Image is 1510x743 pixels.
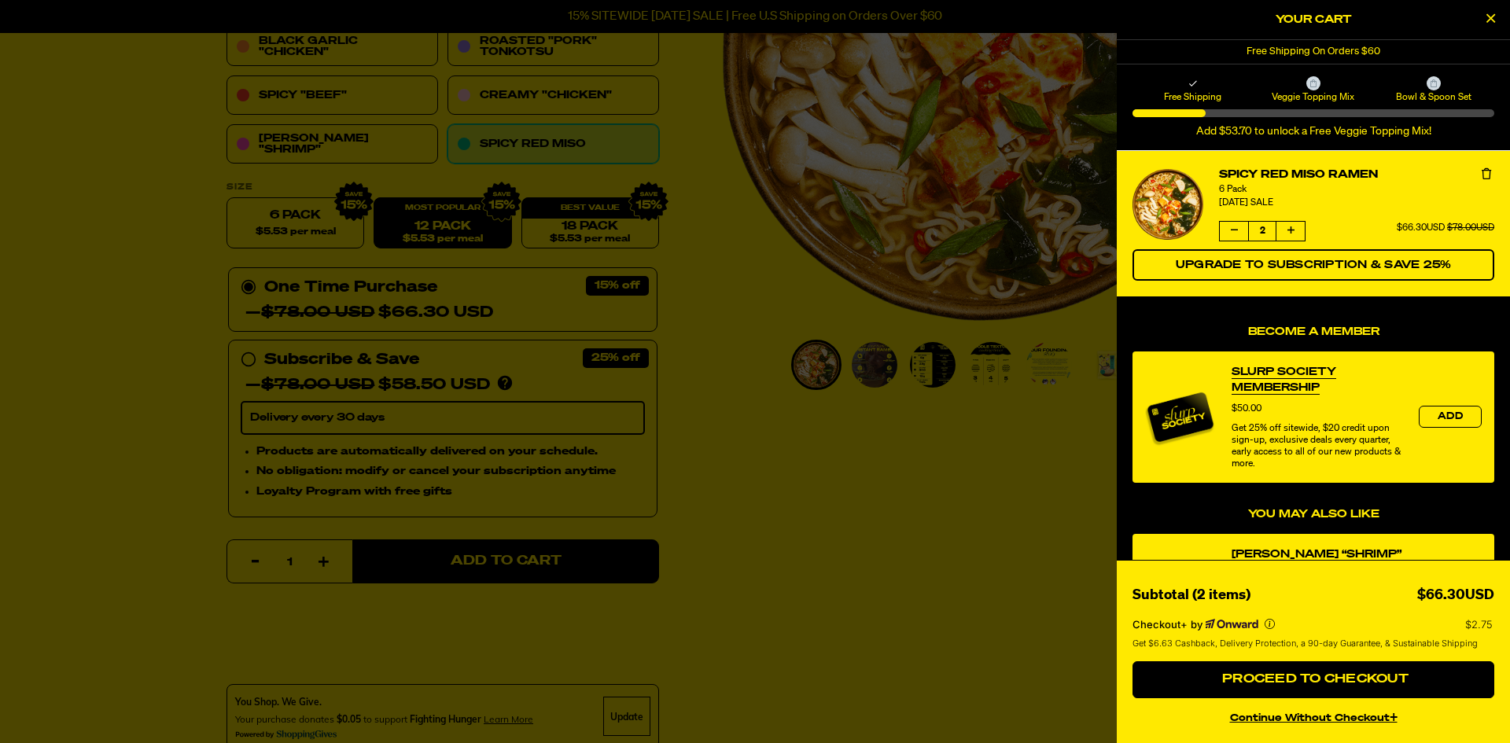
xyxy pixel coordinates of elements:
button: Proceed to Checkout [1132,661,1494,699]
button: Remove Spicy Red Miso Ramen [1479,167,1494,182]
span: Get $6.63 Cashback, Delivery Protection, a 90-day Guarantee, & Sustainable Shipping [1132,637,1478,650]
div: 1 of 1 [1117,40,1510,64]
div: [DATE] SALE [1219,196,1494,211]
button: Add the product, Slurp Society Membership to Cart [1419,406,1482,428]
span: by [1191,618,1202,631]
a: Powered by Onward [1206,619,1258,630]
span: Veggie Topping Mix [1255,90,1371,103]
button: More info [1265,619,1275,629]
button: Decrease quantity of Spicy Red Miso Ramen [1220,222,1248,241]
div: 6 Pack [1219,183,1494,196]
img: Spicy Red Miso Ramen [1132,169,1203,240]
div: Get 25% off sitewide, $20 credit upon sign-up, exclusive deals every quarter, early access to all... [1232,423,1403,470]
li: product [1132,151,1494,296]
span: 2 [1248,222,1276,241]
span: Bowl & Spoon Set [1376,90,1492,103]
h4: Become a Member [1132,326,1494,339]
div: Add $53.70 to unlock a Free Veggie Topping Mix! [1132,125,1494,138]
div: product [1132,534,1494,665]
button: Switch Spicy Red Miso Ramen to a Subscription [1132,249,1494,281]
span: Upgrade to Subscription & Save 25% [1176,259,1452,270]
span: Subtotal (2 items) [1132,588,1250,602]
h2: Your Cart [1132,8,1494,31]
span: Proceed to Checkout [1218,673,1409,686]
span: Free Shipping [1135,90,1250,103]
section: Checkout+ [1132,607,1494,661]
img: Membership image [1145,382,1216,453]
span: Add [1438,412,1463,421]
a: View Slurp Society Membership [1232,364,1403,395]
a: View Tom Yum “Shrimp” Ramen [1232,546,1403,578]
div: product [1132,351,1494,483]
span: $66.30USD [1397,223,1445,233]
span: $50.00 [1232,404,1261,414]
p: $2.75 [1465,618,1494,631]
button: continue without Checkout+ [1132,704,1494,727]
a: Spicy Red Miso Ramen [1219,167,1494,183]
button: Increase quantity of Spicy Red Miso Ramen [1276,222,1305,241]
span: Checkout+ [1132,618,1188,631]
h4: You may also like [1132,508,1494,521]
button: Close Cart [1479,8,1502,31]
div: $66.30USD [1417,584,1494,607]
a: View details for Spicy Red Miso Ramen [1132,169,1203,240]
span: $78.00USD [1447,223,1494,233]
